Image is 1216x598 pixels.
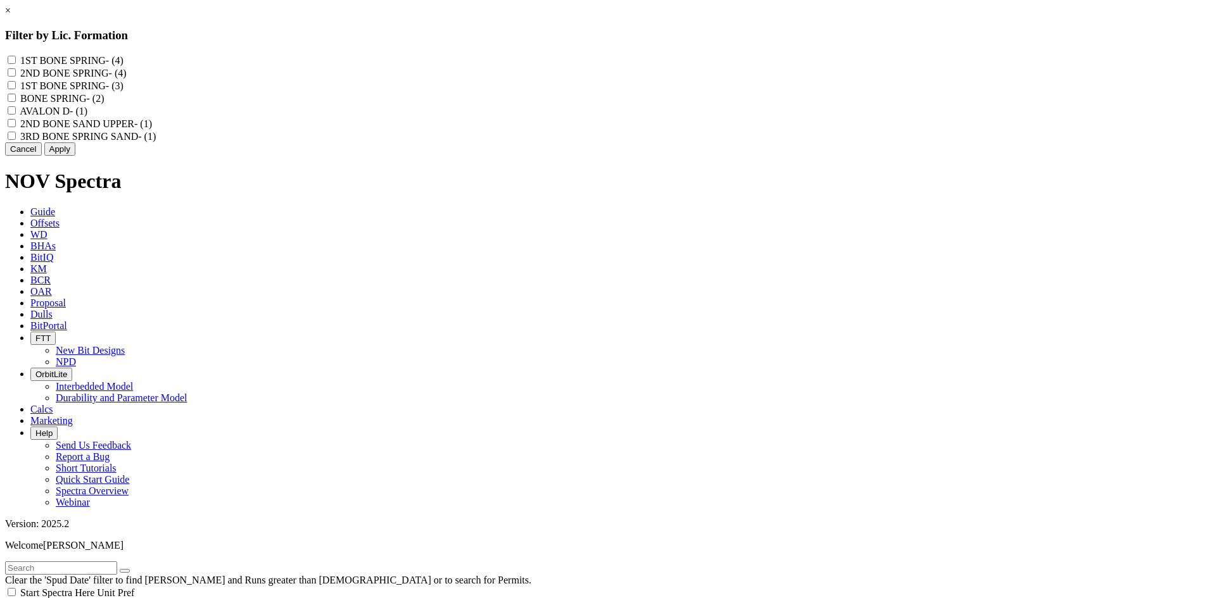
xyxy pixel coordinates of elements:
[56,474,129,485] a: Quick Start Guide
[5,518,1211,530] div: Version: 2025.2
[106,55,123,66] span: - (4)
[56,392,187,403] a: Durability and Parameter Model
[109,68,127,78] span: - (4)
[56,485,129,496] a: Spectra Overview
[20,93,104,104] label: BONE SPRING
[20,131,156,142] label: 3RD BONE SPRING SAND
[70,106,87,116] span: - (1)
[56,345,125,356] a: New Bit Designs
[5,28,1211,42] h3: Filter by Lic. Formation
[35,370,67,379] span: OrbitLite
[30,252,53,263] span: BitIQ
[20,587,94,598] span: Start Spectra Here
[30,404,53,414] span: Calcs
[56,463,117,473] a: Short Tutorials
[56,440,131,451] a: Send Us Feedback
[56,356,76,367] a: NPD
[5,170,1211,193] h1: NOV Spectra
[20,106,87,116] label: AVALON D
[5,5,11,16] a: ×
[5,142,42,156] button: Cancel
[35,428,53,438] span: Help
[30,415,73,426] span: Marketing
[20,68,127,78] label: 2ND BONE SPRING
[30,297,66,308] span: Proposal
[44,142,75,156] button: Apply
[35,333,51,343] span: FTT
[30,240,56,251] span: BHAs
[30,286,52,297] span: OAR
[5,575,531,585] span: Clear the 'Spud Date' filter to find [PERSON_NAME] and Runs greater than [DEMOGRAPHIC_DATA] or to...
[106,80,123,91] span: - (3)
[134,118,152,129] span: - (1)
[20,55,123,66] label: 1ST BONE SPRING
[97,587,134,598] span: Unit Pref
[5,561,117,575] input: Search
[56,381,133,392] a: Interbedded Model
[30,320,67,331] span: BitPortal
[30,229,47,240] span: WD
[5,540,1211,551] p: Welcome
[138,131,156,142] span: - (1)
[56,497,90,508] a: Webinar
[30,309,53,320] span: Dulls
[30,218,60,228] span: Offsets
[20,80,123,91] label: 1ST BONE SPRING
[56,451,110,462] a: Report a Bug
[30,275,51,285] span: BCR
[30,263,47,274] span: KM
[43,540,123,551] span: [PERSON_NAME]
[86,93,104,104] span: - (2)
[30,206,55,217] span: Guide
[20,118,152,129] label: 2ND BONE SAND UPPER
